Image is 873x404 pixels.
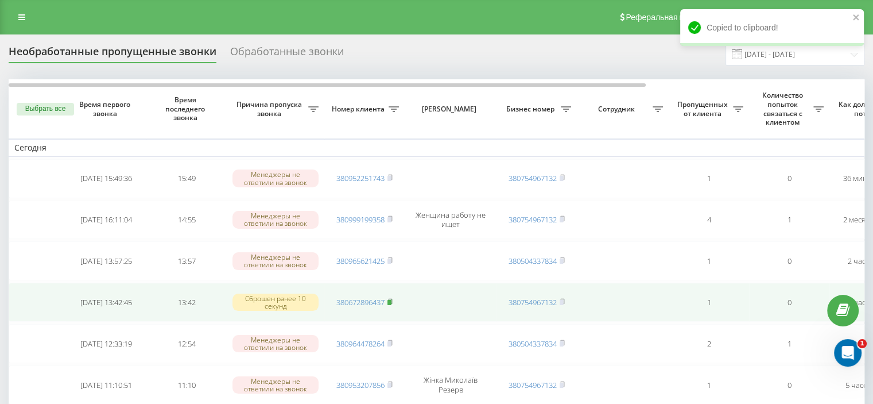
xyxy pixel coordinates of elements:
[674,100,733,118] span: Пропущенных от клиента
[336,380,385,390] a: 380953207856
[755,91,813,126] span: Количество попыток связаться с клиентом
[9,45,216,63] div: Необработанные пропущенные звонки
[858,339,867,348] span: 1
[749,159,829,198] td: 0
[509,173,557,183] a: 380754967132
[146,159,227,198] td: 15:49
[669,283,749,322] td: 1
[146,241,227,280] td: 13:57
[66,201,146,240] td: [DATE] 16:11:04
[669,241,749,280] td: 1
[336,214,385,225] a: 380999199358
[509,256,557,266] a: 380504337834
[502,105,561,114] span: Бизнес номер
[232,170,319,187] div: Менеджеры не ответили на звонок
[146,201,227,240] td: 14:55
[156,95,218,122] span: Время последнего звонка
[669,201,749,240] td: 4
[669,324,749,363] td: 2
[626,13,720,22] span: Реферальная программа
[749,241,829,280] td: 0
[232,252,319,270] div: Менеджеры не ответили на звонок
[509,297,557,307] a: 380754967132
[509,380,557,390] a: 380754967132
[336,173,385,183] a: 380952251743
[852,13,860,24] button: close
[583,105,653,114] span: Сотрудник
[330,105,389,114] span: Номер клиента
[232,335,319,352] div: Менеджеры не ответили на звонок
[66,241,146,280] td: [DATE] 13:57:25
[749,283,829,322] td: 0
[146,324,227,363] td: 12:54
[17,103,74,116] button: Выбрать все
[232,211,319,228] div: Менеджеры не ответили на звонок
[414,105,487,114] span: [PERSON_NAME]
[232,100,308,118] span: Причина пропуска звонка
[75,100,137,118] span: Время первого звонка
[336,256,385,266] a: 380965621425
[680,9,864,46] div: Copied to clipboard!
[509,214,557,225] a: 380754967132
[230,45,344,63] div: Обработанные звонки
[336,297,385,307] a: 380672896437
[66,159,146,198] td: [DATE] 15:49:36
[669,159,749,198] td: 1
[834,339,862,367] iframe: Intercom live chat
[405,201,496,240] td: Женщина работу не ищет
[509,338,557,349] a: 380504337834
[749,324,829,363] td: 1
[749,201,829,240] td: 1
[146,283,227,322] td: 13:42
[232,294,319,311] div: Сброшен ранее 10 секунд
[66,283,146,322] td: [DATE] 13:42:45
[66,324,146,363] td: [DATE] 12:33:19
[232,376,319,394] div: Менеджеры не ответили на звонок
[336,338,385,349] a: 380964478264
